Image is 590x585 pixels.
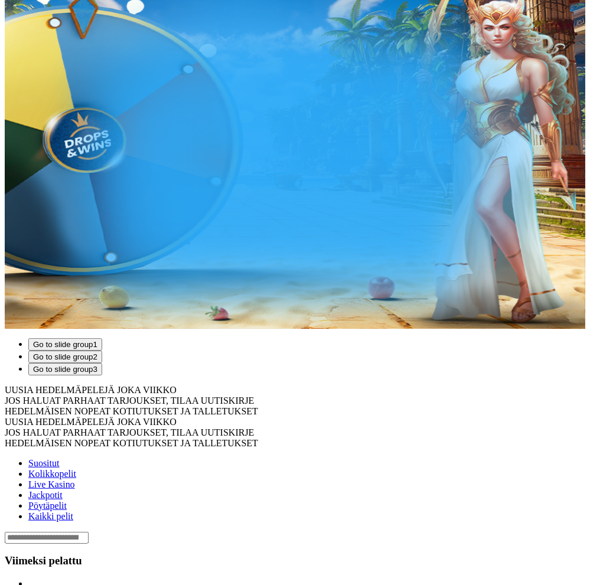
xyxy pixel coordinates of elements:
[5,396,254,406] span: JOS HALUAT PARHAAT TARJOUKSET, TILAA UUTISKIRJE
[28,479,75,489] a: Live Kasino
[28,501,67,511] a: Pöytäpelit
[5,458,585,544] header: Lobby
[5,554,585,567] h3: Viimeksi pelattu
[28,363,102,375] button: Go to slide group3
[5,427,254,437] span: JOS HALUAT PARHAAT TARJOUKSET, TILAA UUTISKIRJE
[28,458,59,468] a: Suositut
[33,352,97,361] span: Go to slide group 2
[28,469,76,479] a: Kolikkopelit
[5,438,258,448] span: HEDELMÄISEN NOPEAT KOTIUTUKSET JA TALLETUKSET
[5,417,177,427] span: UUSIA HEDELMÄPELEJÄ JOKA VIIKKO
[28,351,102,363] button: Go to slide group2
[5,406,258,416] span: HEDELMÄISEN NOPEAT KOTIUTUKSET JA TALLETUKSET
[5,458,585,522] nav: Lobby
[5,532,89,544] input: Search
[28,338,102,351] button: Go to slide group1
[33,365,97,374] span: Go to slide group 3
[33,340,97,349] span: Go to slide group 1
[28,490,63,500] a: Jackpotit
[28,511,73,521] a: Kaikki pelit
[5,385,177,395] span: UUSIA HEDELMÄPELEJÄ JOKA VIIKKO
